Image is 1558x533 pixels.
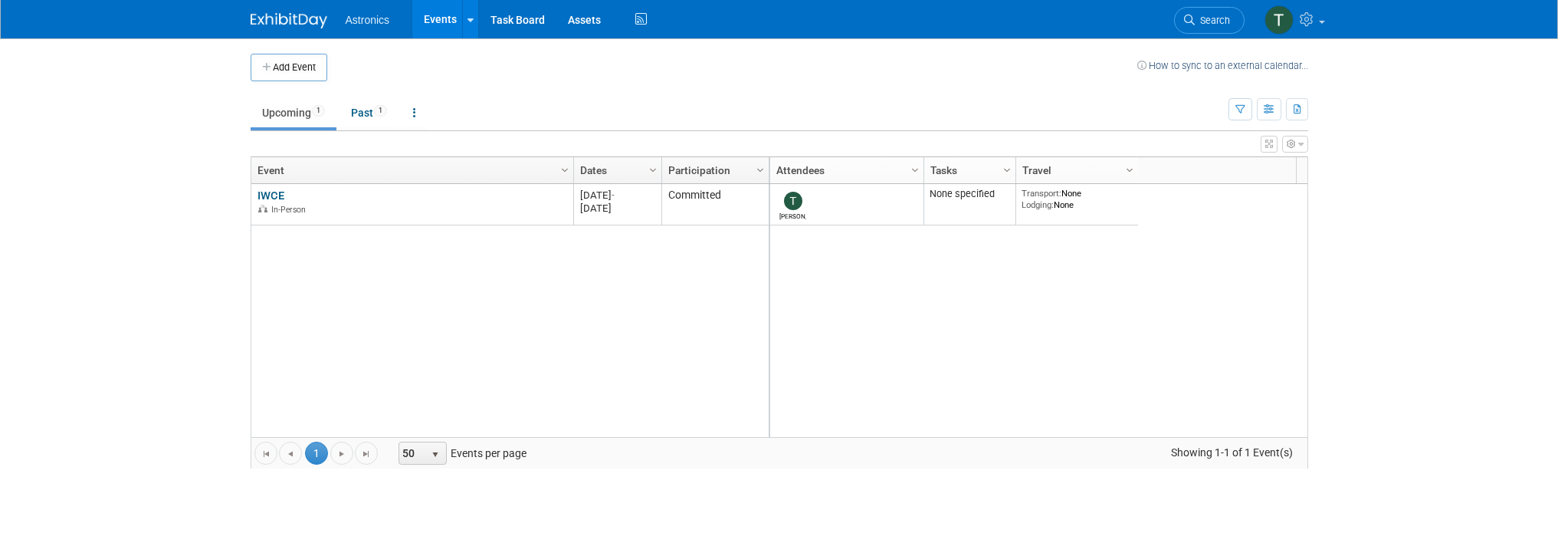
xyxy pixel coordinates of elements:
div: None None [1022,188,1132,210]
span: Go to the next page [336,448,348,460]
a: Column Settings [556,157,573,180]
span: 50 [399,443,425,464]
a: Go to the first page [254,442,277,465]
span: Astronics [346,14,390,26]
span: 1 [312,105,325,117]
a: How to sync to an external calendar... [1137,60,1308,71]
img: ExhibitDay [251,13,327,28]
a: Column Settings [645,157,661,180]
a: Dates [580,157,651,183]
a: Participation [668,157,759,183]
img: Tiffany Branin [784,192,802,210]
span: Events per page [379,442,542,465]
span: Search [1195,15,1230,26]
span: Go to the previous page [284,448,297,460]
div: [DATE] [580,202,654,215]
a: Go to the next page [330,442,353,465]
a: Past1 [339,98,399,127]
a: Event [257,157,563,183]
a: Column Settings [907,157,923,180]
img: Tiffany Branin [1264,5,1294,35]
div: Tiffany Branin [779,210,806,220]
span: Column Settings [559,164,571,176]
span: Column Settings [909,164,921,176]
a: Column Settings [752,157,769,180]
div: [DATE] [580,189,654,202]
button: Add Event [251,54,327,81]
a: Tasks [930,157,1005,183]
span: Column Settings [754,164,766,176]
span: Column Settings [1123,164,1136,176]
a: Column Settings [1121,157,1138,180]
span: In-Person [271,205,310,215]
a: Column Settings [999,157,1015,180]
td: Committed [661,184,769,225]
span: Transport: [1022,188,1061,199]
span: Showing 1-1 of 1 Event(s) [1156,442,1307,463]
div: None specified [930,188,1009,200]
a: Go to the previous page [279,442,302,465]
span: 1 [305,442,328,465]
span: - [612,189,615,201]
a: Attendees [776,157,913,183]
a: Travel [1022,157,1128,183]
span: Lodging: [1022,199,1054,210]
span: Go to the last page [360,448,372,460]
span: Go to the first page [260,448,272,460]
a: Go to the last page [355,442,378,465]
img: In-Person Event [258,205,267,212]
span: 1 [374,105,387,117]
a: Upcoming1 [251,98,336,127]
span: Column Settings [1001,164,1013,176]
a: Search [1174,7,1245,34]
span: select [429,449,441,461]
a: IWCE [257,189,284,202]
span: Column Settings [647,164,659,176]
